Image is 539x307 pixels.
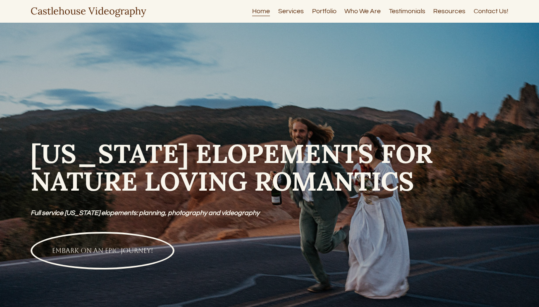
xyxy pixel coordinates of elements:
a: Contact Us! [474,6,508,17]
em: Full service [US_STATE] elopements: planning, photography and videography [31,210,260,216]
a: Who We Are [344,6,381,17]
a: Home [252,6,270,17]
a: Services [278,6,304,17]
a: Portfolio [312,6,336,17]
a: Resources [433,6,465,17]
strong: [US_STATE] ELOPEMENTS FOR NATURE LOVING ROMANTICS [31,137,440,197]
a: EMBARK ON AN EPIC JOURNEY! [31,232,174,269]
a: Testimonials [389,6,425,17]
a: Castlehouse Videography [31,5,146,17]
